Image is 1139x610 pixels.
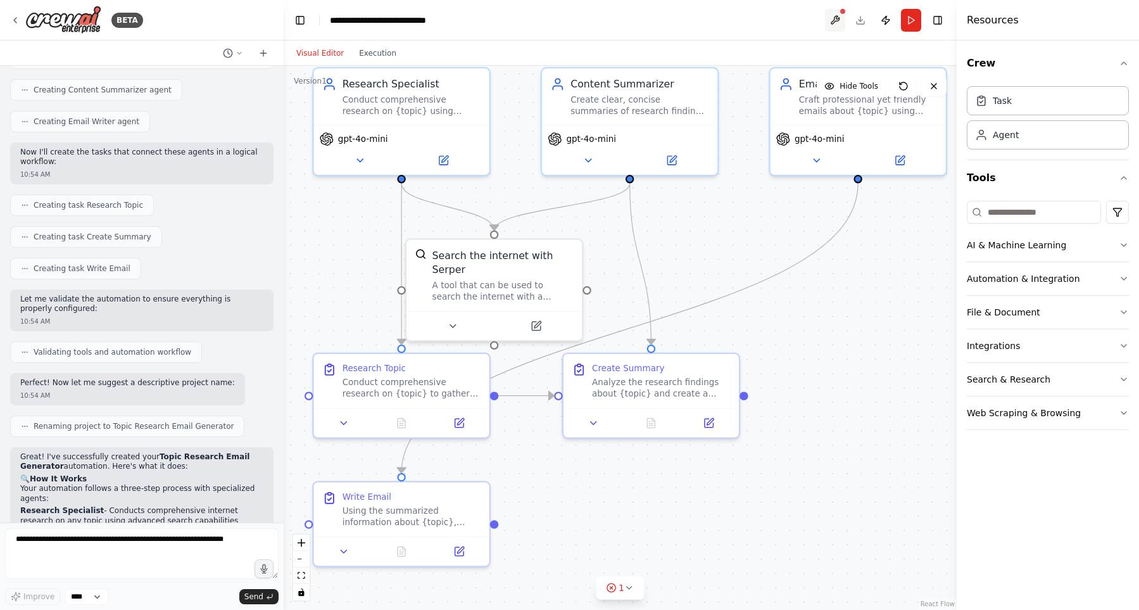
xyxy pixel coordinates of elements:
[993,129,1019,141] div: Agent
[570,77,709,92] div: Content Summarizer
[255,559,274,578] button: Click to speak your automation idea
[371,414,431,431] button: No output available
[312,67,491,176] div: Research SpecialistConduct comprehensive research on {topic} using internet search and website an...
[253,46,274,61] button: Start a new chat
[967,81,1129,160] div: Crew
[434,543,483,560] button: Open in side panel
[799,94,938,117] div: Craft professional yet friendly emails about {topic} using summarized research, ensuring the tone...
[487,183,637,230] g: Edge from cfa184c4-a1d3-4728-8f3e-e0a38a438144 to b3343c3c-8782-4e1f-9f3d-cb4a005e4c40
[566,134,616,145] span: gpt-4o-mini
[5,588,60,605] button: Improve
[840,81,878,91] span: Hide Tools
[592,377,731,400] div: Analyze the research findings about {topic} and create a well-structured summary that highlights ...
[498,388,554,403] g: Edge from 4a7de4be-873d-4be4-9583-68f4386f4fda to e73d58cc-3310-4518-851b-f294e923ea23
[921,600,955,607] a: React Flow attribution
[394,183,501,230] g: Edge from f4faaf3e-a797-413e-b280-dde8ba70f7a9 to b3343c3c-8782-4e1f-9f3d-cb4a005e4c40
[967,262,1129,295] button: Automation & Integration
[20,148,263,167] p: Now I'll create the tasks that connect these agents in a logical workflow:
[330,14,458,27] nav: breadcrumb
[20,474,263,485] h2: 🔍
[218,46,248,61] button: Switch to previous chat
[929,11,947,29] button: Hide right sidebar
[239,589,279,604] button: Send
[570,94,709,117] div: Create clear, concise summaries of research findings about {topic}, distilling complex informatio...
[20,317,263,326] div: 10:54 AM
[622,183,658,345] g: Edge from cfa184c4-a1d3-4728-8f3e-e0a38a438144 to e73d58cc-3310-4518-851b-f294e923ea23
[34,85,172,95] span: Creating Content Summarizer agent
[799,77,938,92] div: Email Writer
[244,592,263,602] span: Send
[294,76,327,86] div: Version 1
[432,280,574,303] div: A tool that can be used to search the internet with a search_query. Supports different search typ...
[684,414,733,431] button: Open in side panel
[394,183,409,345] g: Edge from f4faaf3e-a797-413e-b280-dde8ba70f7a9 to 4a7de4be-873d-4be4-9583-68f4386f4fda
[25,6,101,34] img: Logo
[293,568,310,584] button: fit view
[293,551,310,568] button: zoom out
[631,152,712,169] button: Open in side panel
[34,200,143,210] span: Creating task Research Topic
[343,505,481,528] div: Using the summarized information about {topic}, write a professional yet friendly email that comm...
[967,397,1129,429] button: Web Scraping & Browsing
[859,152,940,169] button: Open in side panel
[817,76,886,96] button: Hide Tools
[967,296,1129,329] button: File & Document
[20,378,235,388] p: Perfect! Now let me suggest a descriptive project name:
[30,474,87,483] strong: How It Works
[343,491,392,502] div: Write Email
[20,295,263,314] p: Let me validate the automation to ensure everything is properly configured:
[371,543,431,560] button: No output available
[289,46,351,61] button: Visual Editor
[343,377,481,400] div: Conduct comprehensive research on {topic} to gather detailed information including key facts, rec...
[967,196,1129,440] div: Tools
[967,13,1019,28] h4: Resources
[293,535,310,551] button: zoom in
[795,134,845,145] span: gpt-4o-mini
[343,362,406,374] div: Research Topic
[434,414,483,431] button: Open in side panel
[20,452,249,471] strong: Topic Research Email Generator
[20,484,263,504] p: Your automation follows a three-step process with specialized agents:
[34,232,151,242] span: Creating task Create Summary
[20,506,104,515] strong: Research Specialist
[405,238,584,341] div: SerperDevToolSearch the internet with SerperA tool that can be used to search the internet with a...
[967,329,1129,362] button: Integrations
[394,183,865,473] g: Edge from 7d5d5505-e93f-490d-a9c7-454f3d527d0a to 4876ad6e-f29f-4044-a114-e8a9393b869d
[993,94,1012,107] div: Task
[562,352,741,438] div: Create SummaryAnalyze the research findings about {topic} and create a well-structured summary th...
[621,414,681,431] button: No output available
[343,77,481,92] div: Research Specialist
[351,46,404,61] button: Execution
[23,592,54,602] span: Improve
[20,391,235,400] div: 10:54 AM
[967,46,1129,81] button: Crew
[432,248,574,277] div: Search the internet with Serper
[20,170,263,179] div: 10:54 AM
[312,481,491,567] div: Write EmailUsing the summarized information about {topic}, write a professional yet friendly emai...
[596,576,645,600] button: 1
[293,535,310,600] div: React Flow controls
[967,160,1129,196] button: Tools
[338,134,388,145] span: gpt-4o-mini
[496,317,576,334] button: Open in side panel
[541,67,719,176] div: Content SummarizerCreate clear, concise summaries of research findings about {topic}, distilling ...
[403,152,483,169] button: Open in side panel
[34,117,139,127] span: Creating Email Writer agent
[415,248,427,260] img: SerperDevTool
[34,421,234,431] span: Renaming project to Topic Research Email Generator
[111,13,143,28] div: BETA
[312,352,491,438] div: Research TopicConduct comprehensive research on {topic} to gather detailed information including ...
[34,347,191,357] span: Validating tools and automation workflow
[769,67,947,176] div: Email WriterCraft professional yet friendly emails about {topic} using summarized research, ensur...
[619,581,624,594] span: 1
[20,452,263,472] p: Great! I've successfully created your automation. Here's what it does:
[20,506,263,526] li: - Conducts comprehensive internet research on any topic using advanced search capabilities
[592,362,665,374] div: Create Summary
[967,229,1129,262] button: AI & Machine Learning
[343,94,481,117] div: Conduct comprehensive research on {topic} using internet search and website analysis to gather ac...
[293,584,310,600] button: toggle interactivity
[291,11,309,29] button: Hide left sidebar
[34,264,130,274] span: Creating task Write Email
[967,363,1129,396] button: Search & Research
